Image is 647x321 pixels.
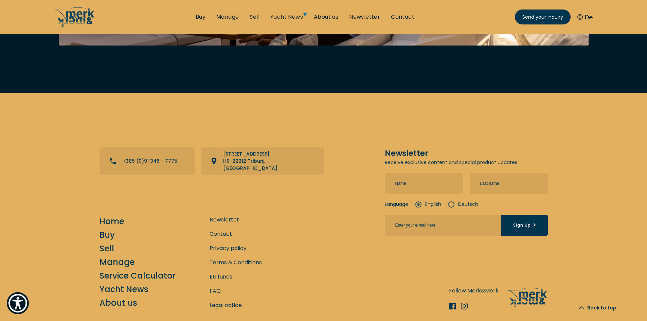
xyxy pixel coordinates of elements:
input: Name [385,173,463,194]
p: Receive exclusive content and special product updates! [385,159,548,166]
button: Back to top [569,295,627,321]
a: Sell [250,13,259,21]
a: Yacht News [270,13,303,21]
label: Deutsch [448,201,478,208]
a: Yacht News [100,283,148,295]
a: FAQ [210,287,221,295]
strong: Language [385,201,408,208]
a: / [507,301,548,309]
input: Last name [470,173,548,194]
label: English [415,201,441,208]
p: Follow Merk&Merk [449,286,499,295]
a: Instagram [461,303,473,309]
a: Newsletter [349,13,380,21]
a: / [54,21,95,29]
a: Terms & Conditions [210,258,262,267]
button: Sign Up [501,215,548,236]
input: Sign Up [385,215,501,236]
a: Privacy policy [210,244,247,252]
button: Show Accessibility Preferences [7,292,29,314]
a: Home [100,215,124,227]
a: Sell [100,243,114,254]
a: View directions on a map - opens in new tab [201,147,324,175]
a: Service Calculator [100,270,176,282]
a: Legal notice [210,301,242,309]
a: Buy [100,229,115,241]
p: +385 (0)91 346 - 7775 [123,158,177,165]
a: Buy [196,13,205,21]
a: About us [314,13,338,21]
a: Contact [391,13,414,21]
a: Send your inquiry [515,10,571,24]
a: Newsletter [210,215,239,224]
a: EU funds [210,272,232,281]
a: Manage [216,13,239,21]
a: Contact [210,230,232,238]
a: About us [100,297,137,309]
a: Manage [100,256,135,268]
h5: Newsletter [385,147,548,159]
a: Facebook [449,303,461,309]
button: De [577,13,593,22]
span: Send your inquiry [522,14,563,21]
